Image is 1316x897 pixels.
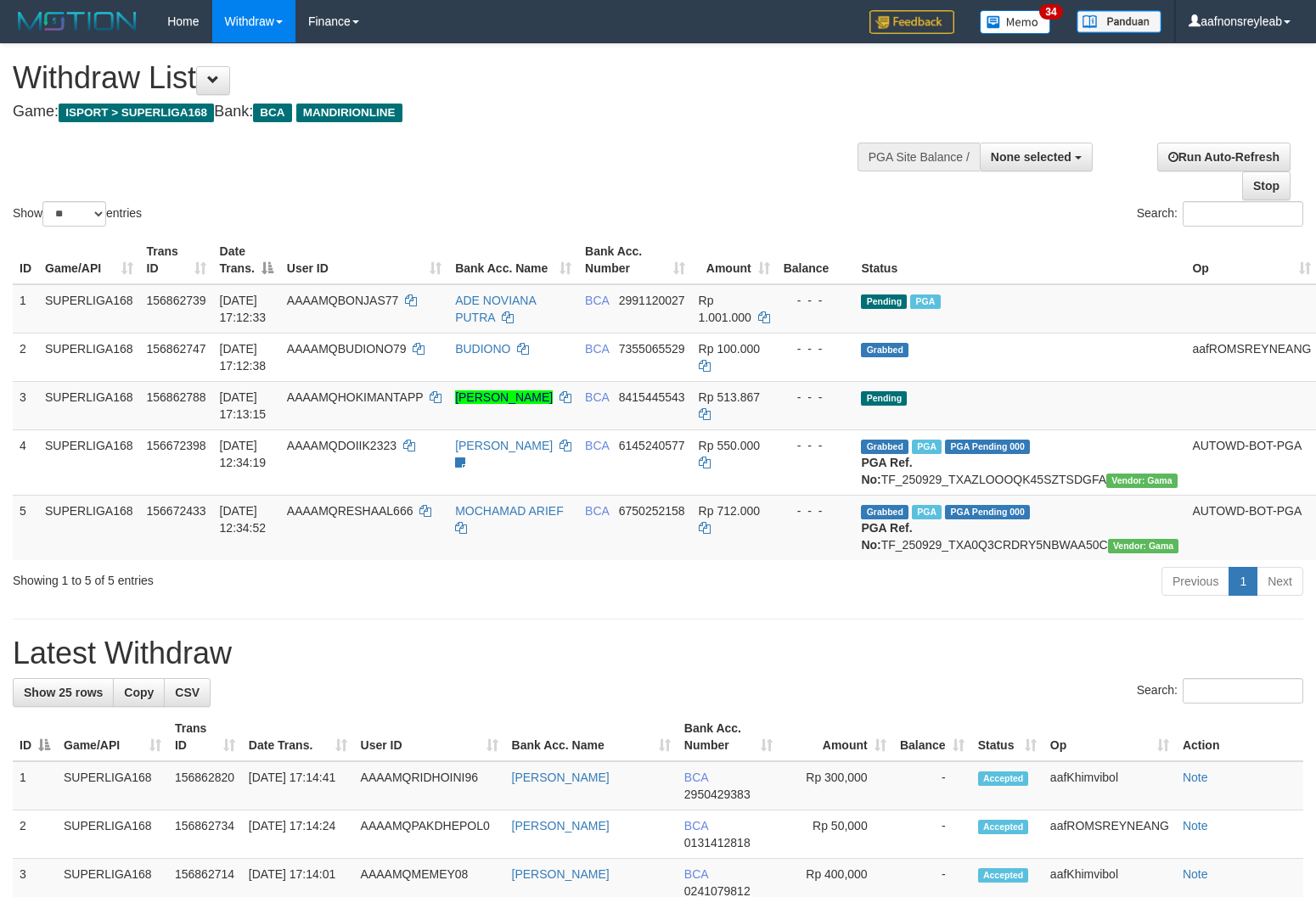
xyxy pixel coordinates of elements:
th: ID: activate to sort column descending [13,713,57,761]
td: SUPERLIGA168 [38,284,140,334]
span: Grabbed [861,343,908,357]
span: Copy 7355065529 to clipboard [619,342,685,356]
span: CSV [175,686,200,699]
span: [DATE] 17:12:33 [220,294,267,324]
span: 156862739 [147,294,206,307]
h4: Game: Bank: [13,104,860,121]
span: AAAAMQDOIIK2323 [287,439,396,452]
th: Trans ID: activate to sort column ascending [140,236,213,284]
span: Pending [861,294,907,309]
span: AAAAMQBUDIONO79 [287,342,407,356]
a: Note [1183,771,1208,784]
td: SUPERLIGA168 [38,495,140,560]
span: AAAAMQBONJAS77 [287,294,399,307]
a: BUDIONO [455,342,510,356]
span: BCA [585,439,609,452]
span: BCA [684,771,708,784]
th: Balance [777,236,855,284]
span: ISPORT > SUPERLIGA168 [59,104,214,122]
th: Date Trans.: activate to sort column descending [213,236,280,284]
span: 156862788 [147,390,206,404]
span: Copy [124,686,154,699]
th: Op: activate to sort column ascending [1043,713,1176,761]
td: SUPERLIGA168 [38,333,140,381]
th: Bank Acc. Name: activate to sort column ascending [505,713,678,761]
div: - - - [784,389,848,406]
span: Accepted [978,771,1029,786]
a: Show 25 rows [13,678,114,707]
td: 2 [13,810,57,859]
span: Copy 2950429383 to clipboard [684,788,751,801]
span: BCA [585,504,609,518]
span: BCA [585,294,609,307]
span: [DATE] 12:34:52 [220,504,267,535]
span: BCA [684,819,708,833]
th: Trans ID: activate to sort column ascending [168,713,242,761]
div: - - - [784,340,848,357]
b: PGA Ref. No: [861,456,912,486]
td: TF_250929_TXA0Q3CRDRY5NBWAA50C [854,495,1185,560]
span: PGA Pending [945,505,1030,519]
span: None selected [991,150,1071,164]
span: AAAAMQHOKIMANTAPP [287,390,424,404]
div: - - - [784,437,848,454]
span: Copy 0131412818 to clipboard [684,836,751,849]
th: Status: activate to sort column ascending [971,713,1043,761]
td: 5 [13,495,38,560]
a: Run Auto-Refresh [1157,143,1291,171]
th: Bank Acc. Number: activate to sort column ascending [678,713,779,761]
span: PGA Pending [945,440,1030,454]
span: Pending [861,391,907,406]
a: 1 [1229,567,1257,596]
span: [DATE] 12:34:19 [220,439,267,469]
td: SUPERLIGA168 [57,761,168,810]
span: Marked by aafsoycanthlai [912,505,942,519]
label: Search: [1137,201,1303,227]
span: [DATE] 17:13:15 [220,390,267,421]
td: Rp 300,000 [779,761,893,810]
span: Marked by aafsoycanthlai [912,440,942,454]
h1: Withdraw List [13,61,860,95]
td: 1 [13,284,38,334]
th: ID [13,236,38,284]
a: [PERSON_NAME] [455,390,553,404]
span: 156862747 [147,342,206,356]
img: Feedback.jpg [869,10,954,34]
span: 156672433 [147,504,206,518]
td: aafROMSREYNEANG [1043,810,1176,859]
div: PGA Site Balance / [858,143,980,171]
a: Next [1257,567,1303,596]
span: Copy 6750252158 to clipboard [619,504,685,518]
td: SUPERLIGA168 [57,810,168,859]
span: Show 25 rows [24,686,103,699]
th: Bank Acc. Name: activate to sort column ascending [448,236,578,284]
td: AAAAMQRIDHOINI96 [354,761,505,810]
td: 3 [13,381,38,429]
th: Date Trans.: activate to sort column ascending [242,713,354,761]
span: Copy 2991120027 to clipboard [619,294,685,307]
td: TF_250929_TXAZLOOOQK45SZTSDGFA [854,429,1185,495]
select: Showentries [42,201,106,227]
td: [DATE] 17:14:24 [242,810,354,859]
td: SUPERLIGA168 [38,381,140,429]
a: CSV [164,678,211,707]
img: MOTION_logo.png [13,8,142,34]
span: BCA [684,867,708,881]
td: [DATE] 17:14:41 [242,761,354,810]
a: [PERSON_NAME] [512,867,610,881]
a: [PERSON_NAME] [512,771,610,784]
th: Status [854,236,1185,284]
span: 34 [1039,4,1062,20]
img: panduan.png [1077,10,1161,33]
span: 156672398 [147,439,206,452]
th: User ID: activate to sort column ascending [280,236,448,284]
div: - - - [784,292,848,309]
a: Copy [113,678,165,707]
a: Note [1183,867,1208,881]
a: [PERSON_NAME] [512,819,610,833]
label: Search: [1137,678,1303,704]
th: Balance: activate to sort column ascending [893,713,971,761]
span: Grabbed [861,440,908,454]
a: ADE NOVIANA PUTRA [455,294,536,324]
span: Grabbed [861,505,908,519]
